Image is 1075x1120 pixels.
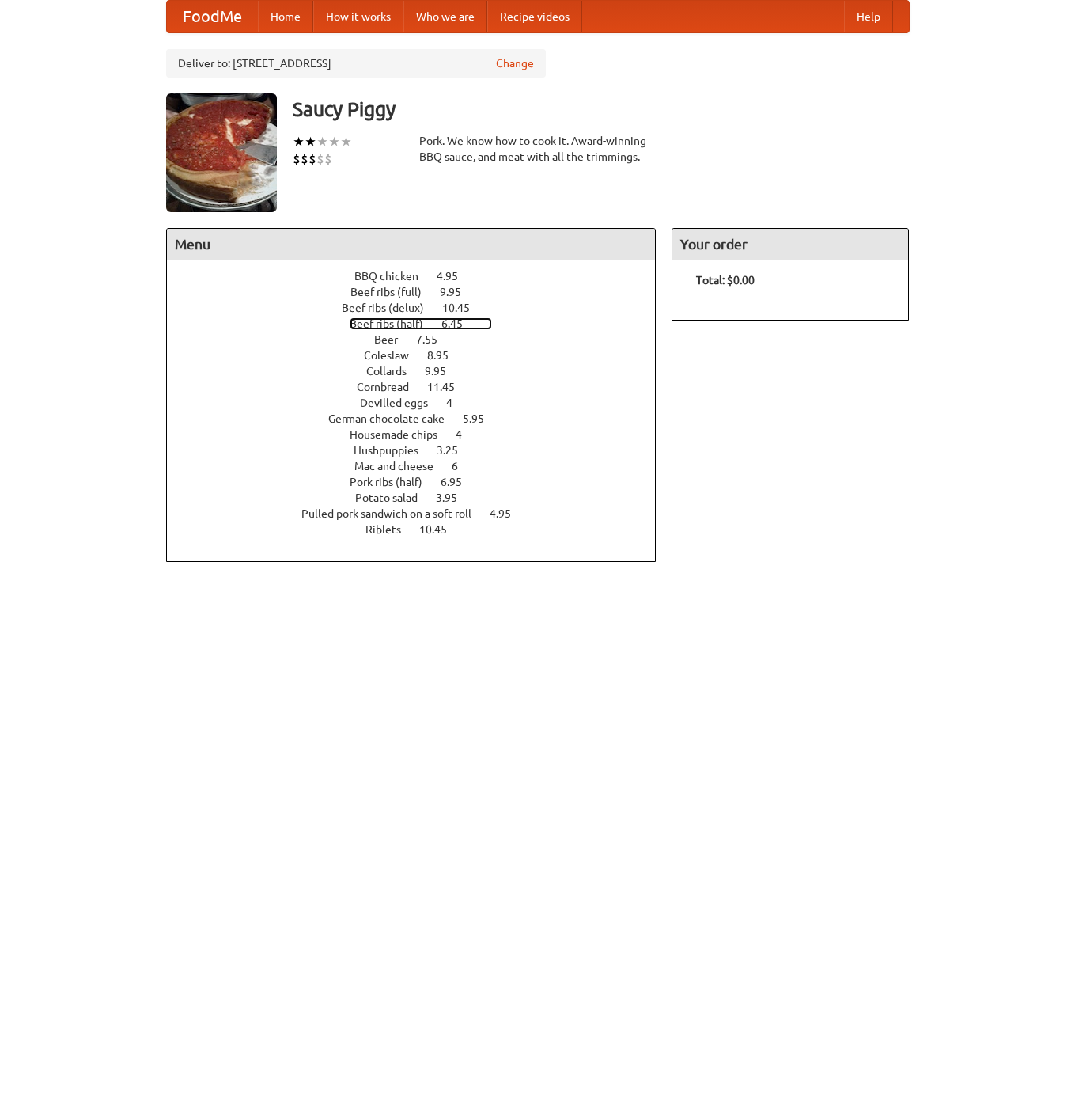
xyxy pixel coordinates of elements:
a: Mac and cheese 6 [354,460,487,473]
span: 11.45 [427,381,471,393]
a: Riblets 10.45 [365,523,476,536]
span: 4.95 [490,507,527,520]
span: Coleslaw [364,349,425,362]
h4: Your order [672,229,908,260]
span: 4 [446,397,468,409]
img: angular.jpg [166,93,277,212]
a: Devilled eggs 4 [360,397,482,409]
li: ★ [293,133,305,150]
div: Pork. We know how to cook it. Award-winning BBQ sauce, and meat with all the trimmings. [419,133,657,165]
li: $ [324,150,332,168]
li: $ [308,150,316,168]
li: ★ [340,133,352,150]
span: 3.95 [436,492,473,504]
span: Beer [374,333,414,346]
span: 4.95 [437,270,474,283]
span: 10.45 [419,523,463,536]
a: Pork ribs (half) 6.95 [350,476,491,488]
li: ★ [316,133,328,150]
a: Recipe videos [487,1,582,32]
span: 4 [456,428,478,441]
span: 10.45 [442,302,486,314]
a: Coleslaw 8.95 [364,349,478,362]
span: 6.45 [441,317,479,330]
a: BBQ chicken 4.95 [354,270,487,283]
span: Housemade chips [350,428,453,441]
div: Deliver to: [STREET_ADDRESS] [166,49,546,78]
span: Pork ribs (half) [350,476,438,488]
span: Cornbread [357,381,425,393]
span: Mac and cheese [354,460,449,473]
a: Beef ribs (full) 9.95 [350,286,490,298]
span: Potato salad [355,492,433,504]
a: Beer 7.55 [374,333,467,346]
span: 3.25 [437,444,474,457]
span: German chocolate cake [328,412,460,425]
span: 9.95 [440,286,477,298]
span: Beef ribs (full) [350,286,437,298]
span: 5.95 [463,412,500,425]
a: Hushpuppies 3.25 [354,444,487,457]
a: German chocolate cake 5.95 [328,412,513,425]
li: ★ [328,133,340,150]
a: Home [258,1,313,32]
a: Cornbread 11.45 [357,381,484,393]
span: Beef ribs (half) [350,317,439,330]
span: 6 [452,460,474,473]
a: Collards 9.95 [366,365,475,378]
a: Who we are [403,1,487,32]
a: Potato salad 3.95 [355,492,486,504]
h4: Menu [167,229,656,260]
li: $ [293,150,301,168]
li: $ [316,150,324,168]
a: Change [496,55,534,71]
a: FoodMe [167,1,258,32]
a: Pulled pork sandwich on a soft roll 4.95 [301,507,540,520]
a: Help [844,1,893,32]
span: 6.95 [441,476,478,488]
li: $ [301,150,308,168]
a: Beef ribs (delux) 10.45 [342,302,499,314]
span: Devilled eggs [360,397,444,409]
span: 8.95 [427,349,464,362]
span: 9.95 [425,365,462,378]
b: Total: $0.00 [696,274,755,287]
span: Hushpuppies [354,444,434,457]
li: ★ [305,133,316,150]
span: Pulled pork sandwich on a soft roll [301,507,487,520]
a: Housemade chips 4 [350,428,491,441]
a: Beef ribs (half) 6.45 [350,317,492,330]
span: Riblets [365,523,417,536]
span: Collards [366,365,422,378]
h3: Saucy Piggy [293,93,910,125]
span: BBQ chicken [354,270,434,283]
span: 7.55 [416,333,453,346]
a: How it works [313,1,403,32]
span: Beef ribs (delux) [342,302,440,314]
